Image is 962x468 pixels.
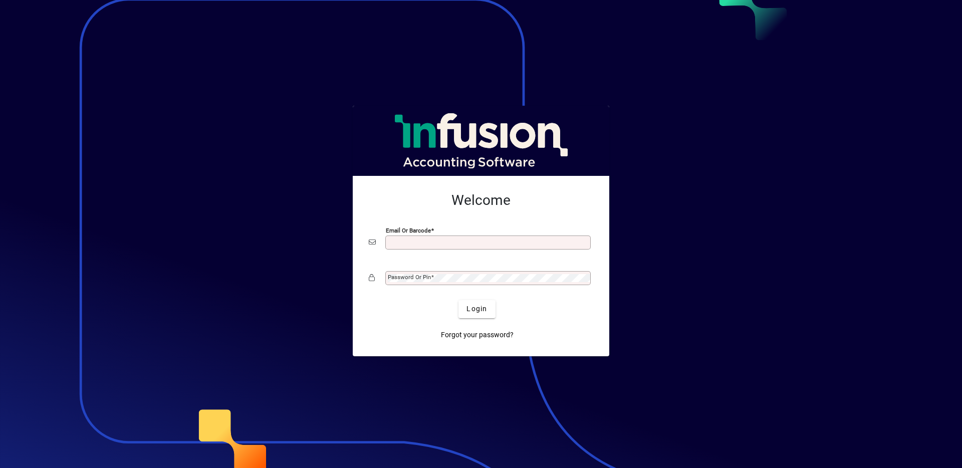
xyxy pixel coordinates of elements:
[386,226,431,233] mat-label: Email or Barcode
[458,300,495,318] button: Login
[441,330,514,340] span: Forgot your password?
[388,274,431,281] mat-label: Password or Pin
[369,192,593,209] h2: Welcome
[466,304,487,314] span: Login
[437,326,518,344] a: Forgot your password?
